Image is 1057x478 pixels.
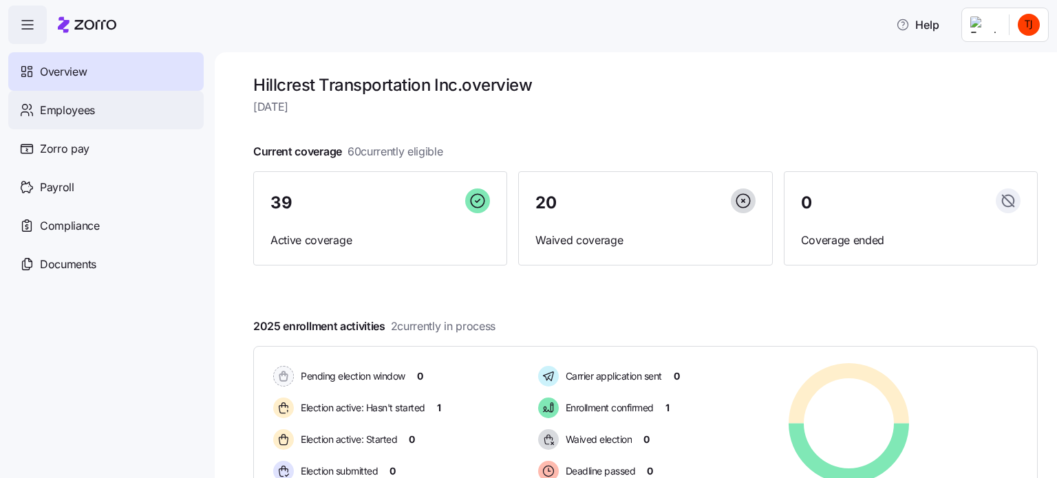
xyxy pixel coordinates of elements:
span: Carrier application sent [562,369,662,383]
span: Election submitted [297,464,378,478]
span: Election active: Started [297,433,397,446]
a: Documents [8,245,204,283]
button: Help [885,11,950,39]
span: 0 [647,464,653,478]
span: 20 [535,195,556,211]
span: 0 [674,369,680,383]
span: Pending election window [297,369,405,383]
span: 0 [643,433,650,446]
span: Election active: Hasn't started [297,401,425,415]
a: Compliance [8,206,204,245]
span: Enrollment confirmed [562,401,654,415]
a: Employees [8,91,204,129]
span: 0 [417,369,423,383]
span: Waived coverage [535,232,755,249]
a: Zorro pay [8,129,204,168]
span: 2 currently in process [391,318,495,335]
h1: Hillcrest Transportation Inc. overview [253,74,1038,96]
span: Waived election [562,433,632,446]
span: Active coverage [270,232,490,249]
a: Payroll [8,168,204,206]
img: 7ffd9be2aa524e31c952bc41b2e0114f [1018,14,1040,36]
span: 1 [437,401,441,415]
a: Overview [8,52,204,91]
span: 0 [409,433,415,446]
span: 0 [801,195,812,211]
span: Payroll [40,179,74,196]
span: 1 [665,401,670,415]
span: Help [896,17,939,33]
span: 60 currently eligible [348,143,443,160]
span: 39 [270,195,292,211]
span: Coverage ended [801,232,1021,249]
span: Employees [40,102,95,119]
span: 0 [389,464,396,478]
img: Employer logo [970,17,998,33]
span: [DATE] [253,98,1038,116]
span: Overview [40,63,87,80]
span: Current coverage [253,143,443,160]
span: 2025 enrollment activities [253,318,495,335]
span: Documents [40,256,96,273]
span: Compliance [40,217,100,235]
span: Zorro pay [40,140,89,157]
span: Deadline passed [562,464,636,478]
